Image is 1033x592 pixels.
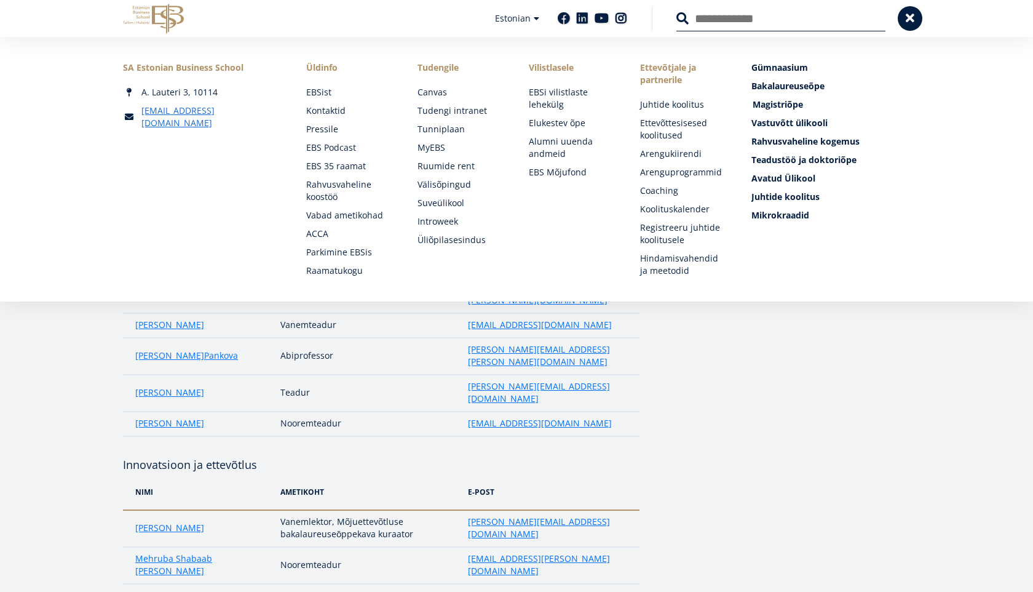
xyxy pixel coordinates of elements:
[751,80,910,92] a: Bakalaureuseõpe
[135,319,204,331] a: [PERSON_NAME]
[751,117,828,129] span: Vastuvõtt ülikooli
[529,166,615,178] a: EBS Mõjufond
[595,12,609,25] a: Youtube
[306,209,393,222] a: Vabad ametikohad
[418,160,504,172] a: Ruumide rent
[751,135,860,147] span: Rahvusvaheline kogemus
[558,12,570,25] a: Facebook
[468,343,627,368] a: [PERSON_NAME][EMAIL_ADDRESS][PERSON_NAME][DOMAIN_NAME]
[418,234,504,246] a: Üliõpilasesindus
[135,522,204,534] a: [PERSON_NAME]
[751,209,910,222] a: Mikrokraadid
[306,178,393,203] a: Rahvusvaheline koostöö
[306,265,393,277] a: Raamatukogu
[468,319,612,331] a: [EMAIL_ADDRESS][DOMAIN_NAME]
[306,105,393,117] a: Kontaktid
[135,553,212,565] a: Mehruba Shabaab
[135,565,204,577] a: [PERSON_NAME]
[751,80,825,92] span: Bakalaureuseõpe
[274,510,462,547] td: Vanemlektor, Mõjuettevõtluse bakalaureuseōppekava kuraator
[751,191,910,203] a: Juhtide koolitus
[306,142,393,154] a: EBS Podcast
[615,12,627,25] a: Instagram
[274,412,462,436] td: Nooremteadur
[462,474,639,510] th: e-post
[640,252,727,277] a: Hindamisvahendid ja meetodid
[751,135,910,148] a: Rahvusvaheline kogemus
[274,375,462,412] td: Teadur
[306,86,393,98] a: EBSist
[751,62,808,73] span: Gümnaasium
[306,62,393,74] span: Üldinfo
[529,62,615,74] span: Vilistlasele
[123,474,274,510] th: NIMi
[640,62,727,86] span: Ettevõtjale ja partnerile
[274,547,462,584] td: Nooremteadur
[751,172,910,185] a: Avatud Ülikool
[123,86,282,98] div: A. Lauteri 3, 10114
[306,246,393,258] a: Parkimine EBSis
[753,98,803,110] span: Magistriõpe
[640,166,727,178] a: Arenguprogrammid
[418,105,504,117] a: Tudengi intranet
[306,160,393,172] a: EBS 35 raamat
[640,98,727,111] a: Juhtide koolitus
[274,338,462,375] td: Abiprofessor
[753,98,911,111] a: Magistriõpe
[204,350,238,362] a: Pankova
[418,142,504,154] a: MyEBS
[529,135,615,160] a: Alumni uuenda andmeid
[751,62,910,74] a: Gümnaasium
[640,222,727,246] a: Registreeru juhtide koolitusele
[751,172,815,184] span: Avatud Ülikool
[274,474,462,510] th: Ametikoht
[468,417,612,430] a: [EMAIL_ADDRESS][DOMAIN_NAME]
[418,197,504,209] a: Suveülikool
[468,516,627,540] a: [PERSON_NAME][EMAIL_ADDRESS][DOMAIN_NAME]
[640,148,727,160] a: Arengukiirendi
[418,123,504,135] a: Tunniplaan
[418,215,504,228] a: Introweek
[751,154,857,166] span: Teadustöö ja doktoriõpe
[135,386,204,399] a: [PERSON_NAME]
[306,123,393,135] a: Pressile
[751,117,910,129] a: Vastuvõtt ülikooli
[751,191,820,202] span: Juhtide koolitus
[306,228,393,240] a: ACCA
[468,553,627,577] a: [EMAIL_ADDRESS][PERSON_NAME][DOMAIN_NAME]
[123,455,639,474] h4: Innovatsioon ja ettevõtlus
[141,105,282,129] a: [EMAIL_ADDRESS][DOMAIN_NAME]
[529,117,615,129] a: Elukestev õpe
[418,178,504,191] a: Välisõpingud
[529,86,615,111] a: EBSi vilistlaste lehekülg
[135,417,204,430] a: [PERSON_NAME]
[468,380,627,405] a: [PERSON_NAME][EMAIL_ADDRESS][DOMAIN_NAME]
[135,350,204,362] a: [PERSON_NAME]
[418,62,504,74] a: Tudengile
[751,209,809,221] span: Mikrokraadid
[751,154,910,166] a: Teadustöö ja doktoriõpe
[418,86,504,98] a: Canvas
[576,12,588,25] a: Linkedin
[123,62,282,74] div: SA Estonian Business School
[640,117,727,142] a: Ettevõttesisesed koolitused
[640,203,727,215] a: Koolituskalender
[274,313,462,338] td: Vanemteadur
[640,185,727,197] a: Coaching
